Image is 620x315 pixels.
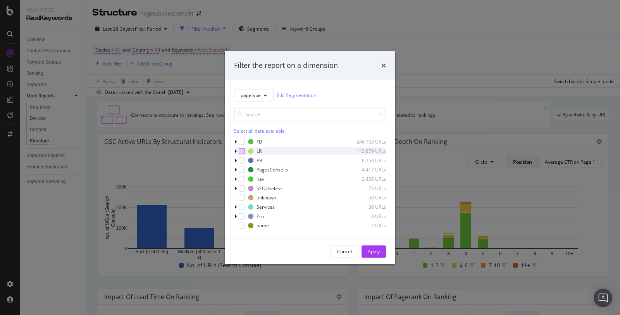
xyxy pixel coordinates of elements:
[234,107,386,121] input: Search
[225,51,395,264] div: modal
[257,148,262,154] div: LR
[337,248,352,255] div: Cancel
[362,245,386,258] button: Apply
[257,138,262,145] div: FD
[234,61,338,71] div: Filter the report on a dimension
[257,213,264,220] div: Pro
[381,61,386,71] div: times
[257,204,275,210] div: Services
[368,248,380,255] div: Apply
[257,222,269,229] div: home
[257,194,276,201] div: unknown
[348,138,386,145] div: 246,103 URLs
[348,194,386,201] div: 50 URLs
[257,157,262,164] div: PB
[348,176,386,182] div: 2,435 URLs
[234,89,274,101] button: pagetype
[277,91,316,99] a: Edit Segmentation
[234,127,386,134] div: Select all data available
[348,157,386,164] div: 6,153 URLs
[594,289,612,307] div: Open Intercom Messenger
[348,222,386,229] div: 2 URLs
[257,166,288,173] div: PagesConseils
[348,185,386,192] div: 75 URLs
[257,185,282,192] div: SEOUseless
[348,204,386,210] div: 36 URLs
[348,148,386,154] div: 142,879 URLs
[331,245,358,258] button: Cancel
[257,176,264,182] div: nav
[241,92,261,99] span: pagetype
[348,213,386,220] div: 3 URLs
[348,166,386,173] div: 4,417 URLs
